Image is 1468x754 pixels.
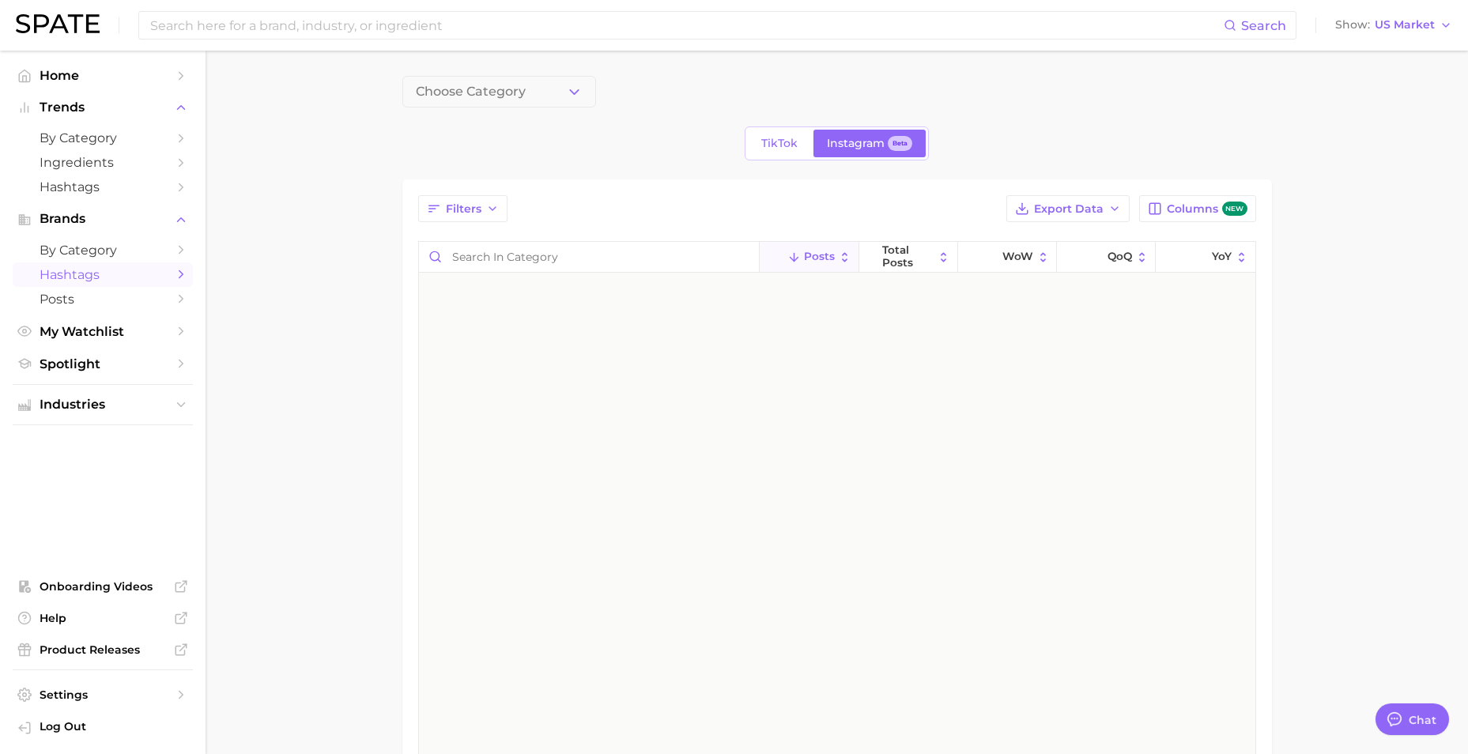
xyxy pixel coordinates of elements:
[1006,195,1130,222] button: Export Data
[40,130,166,145] span: by Category
[40,643,166,657] span: Product Releases
[1241,18,1286,33] span: Search
[892,137,908,150] span: Beta
[40,155,166,170] span: Ingredients
[40,292,166,307] span: Posts
[13,262,193,287] a: Hashtags
[882,244,934,269] span: Total Posts
[13,575,193,598] a: Onboarding Videos
[40,100,166,115] span: Trends
[827,137,885,150] span: Instagram
[40,324,166,339] span: My Watchlist
[1375,21,1435,29] span: US Market
[16,14,100,33] img: SPATE
[13,393,193,417] button: Industries
[859,242,958,273] button: Total Posts
[1139,195,1255,222] button: Columnsnew
[1335,21,1370,29] span: Show
[1002,251,1033,263] span: WoW
[416,85,526,99] span: Choose Category
[13,126,193,150] a: by Category
[402,76,596,107] button: Choose Category
[13,638,193,662] a: Product Releases
[13,150,193,175] a: Ingredients
[40,243,166,258] span: by Category
[13,352,193,376] a: Spotlight
[13,319,193,344] a: My Watchlist
[40,179,166,194] span: Hashtags
[40,611,166,625] span: Help
[40,267,166,282] span: Hashtags
[1212,251,1232,263] span: YoY
[813,130,926,157] a: InstagramBeta
[40,212,166,226] span: Brands
[149,12,1224,39] input: Search here for a brand, industry, or ingredient
[13,714,193,741] a: Log out. Currently logged in with e-mail rina.brinas@loreal.com.
[13,287,193,311] a: Posts
[40,688,166,702] span: Settings
[1222,202,1247,217] span: new
[1167,202,1247,217] span: Columns
[1057,242,1156,273] button: QoQ
[419,242,760,272] input: Search in category
[40,719,180,733] span: Log Out
[748,130,811,157] a: TikTok
[958,242,1057,273] button: WoW
[40,579,166,594] span: Onboarding Videos
[761,137,798,150] span: TikTok
[1108,251,1132,263] span: QoQ
[13,606,193,630] a: Help
[40,68,166,83] span: Home
[13,175,193,199] a: Hashtags
[1156,242,1255,273] button: YoY
[1331,15,1456,36] button: ShowUS Market
[40,398,166,412] span: Industries
[804,251,835,263] span: Posts
[418,195,508,222] button: Filters
[13,207,193,231] button: Brands
[40,356,166,371] span: Spotlight
[446,202,481,216] span: Filters
[1034,202,1104,216] span: Export Data
[13,683,193,707] a: Settings
[13,96,193,119] button: Trends
[760,242,859,273] button: Posts
[13,63,193,88] a: Home
[13,238,193,262] a: by Category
